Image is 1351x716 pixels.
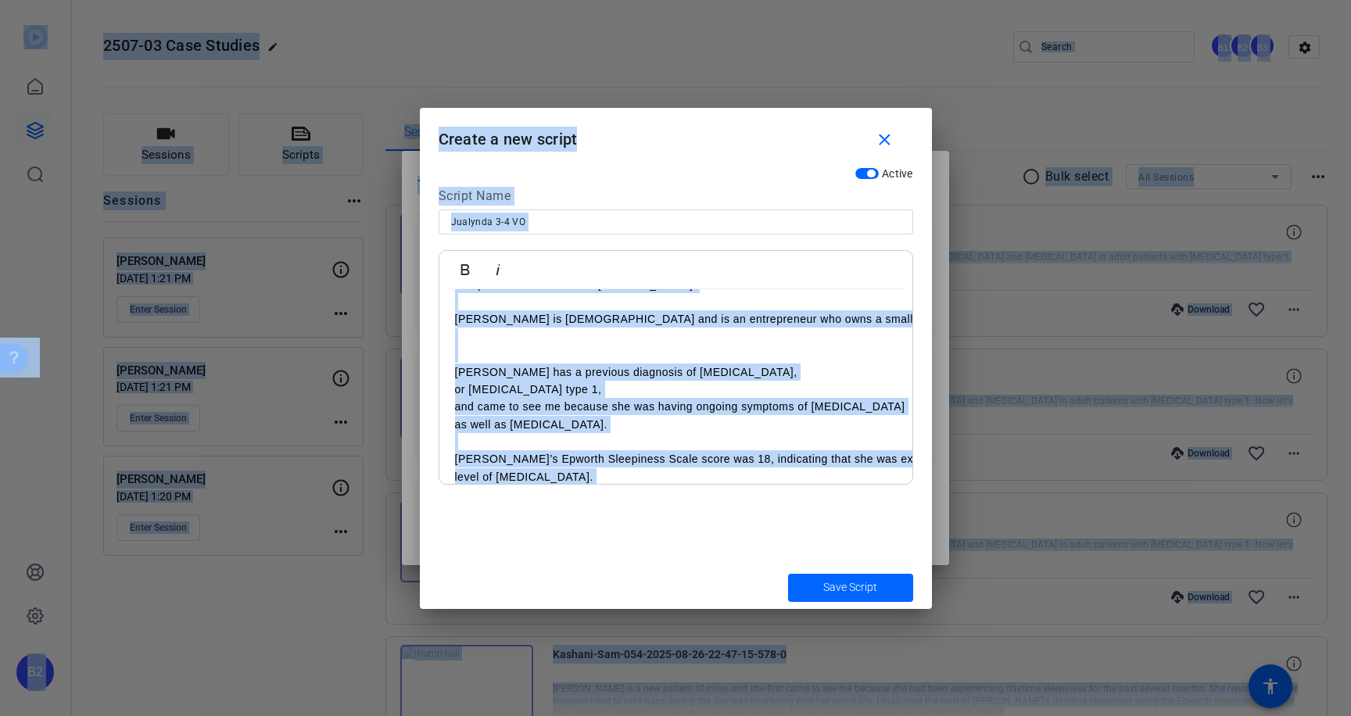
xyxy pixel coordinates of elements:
[875,131,894,150] mat-icon: close
[455,398,1018,415] p: and came to see me because she was having ongoing symptoms of [MEDICAL_DATA]
[450,254,480,285] button: Bold (⌘B)
[439,187,913,210] div: Script Name
[483,254,513,285] button: Italic (⌘I)
[788,574,913,602] button: Save Script
[882,167,913,180] span: Active
[455,416,1018,433] p: as well as [MEDICAL_DATA].
[455,310,1018,328] p: [PERSON_NAME] is [DEMOGRAPHIC_DATA] and is an entrepreneur who owns a small business.
[420,108,932,159] h1: Create a new script
[455,381,1018,398] p: or [MEDICAL_DATA] type 1,
[823,579,877,596] span: Save Script
[455,363,1018,381] p: [PERSON_NAME] has a previous diagnosis of [MEDICAL_DATA],
[455,450,1018,485] p: [PERSON_NAME]’s Epworth Sleepiness Scale score was 18, indicating that she was experiencing a sev...
[451,213,901,231] input: Enter Script Name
